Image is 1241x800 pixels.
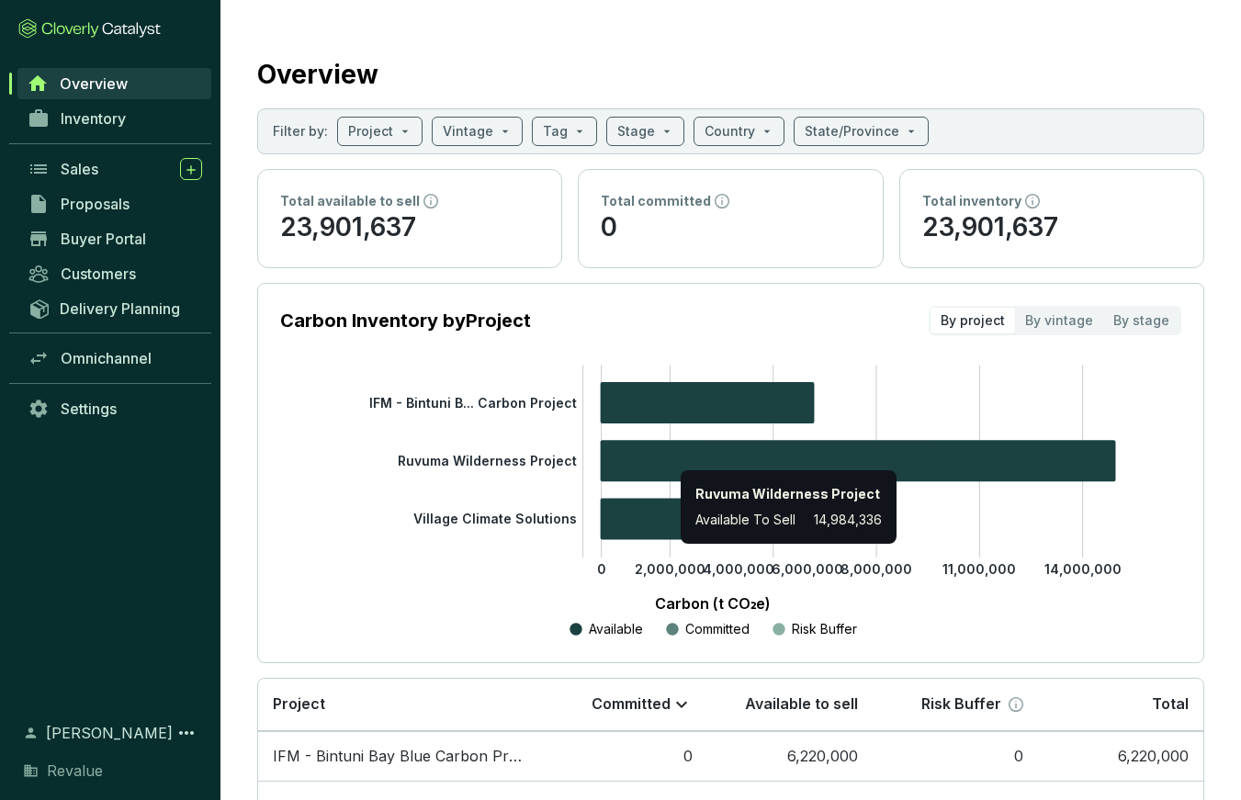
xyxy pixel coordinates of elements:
[597,561,606,577] tspan: 0
[707,679,873,731] th: Available to sell
[308,592,1118,614] p: Carbon (t CO₂e)
[369,395,577,411] tspan: IFM - Bintuni B... Carbon Project
[398,453,577,468] tspan: Ruvuma Wilderness Project
[46,722,173,744] span: [PERSON_NAME]
[280,192,420,210] p: Total available to sell
[18,293,211,323] a: Delivery Planning
[18,393,211,424] a: Settings
[840,561,912,577] tspan: 8,000,000
[17,68,211,99] a: Overview
[61,195,130,213] span: Proposals
[258,731,542,782] td: IFM - Bintuni Bay Blue Carbon Project
[772,561,843,577] tspan: 6,000,000
[18,343,211,374] a: Omnichannel
[703,561,774,577] tspan: 4,000,000
[18,103,211,134] a: Inventory
[18,188,211,220] a: Proposals
[635,561,705,577] tspan: 2,000,000
[18,258,211,289] a: Customers
[601,192,711,210] p: Total committed
[257,55,378,94] h2: Overview
[60,299,180,318] span: Delivery Planning
[60,74,128,93] span: Overview
[1015,308,1103,333] div: By vintage
[685,620,750,638] p: Committed
[1038,731,1203,782] td: 6,220,000
[601,210,860,245] p: 0
[542,731,707,782] td: 0
[1044,561,1122,577] tspan: 14,000,000
[280,308,531,333] p: Carbon Inventory by Project
[61,160,98,178] span: Sales
[1038,679,1203,731] th: Total
[922,210,1181,245] p: 23,901,637
[258,679,542,731] th: Project
[792,620,857,638] p: Risk Buffer
[273,122,328,141] p: Filter by:
[931,308,1015,333] div: By project
[929,306,1181,335] div: segmented control
[61,265,136,283] span: Customers
[1103,308,1179,333] div: By stage
[61,400,117,418] span: Settings
[873,731,1038,782] td: 0
[61,230,146,248] span: Buyer Portal
[589,620,643,638] p: Available
[921,694,1001,715] p: Risk Buffer
[707,731,873,782] td: 6,220,000
[61,109,126,128] span: Inventory
[18,153,211,185] a: Sales
[18,223,211,254] a: Buyer Portal
[413,511,577,526] tspan: Village Climate Solutions
[592,694,671,715] p: Committed
[922,192,1021,210] p: Total inventory
[942,561,1016,577] tspan: 11,000,000
[47,760,103,782] span: Revalue
[61,349,152,367] span: Omnichannel
[280,210,539,245] p: 23,901,637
